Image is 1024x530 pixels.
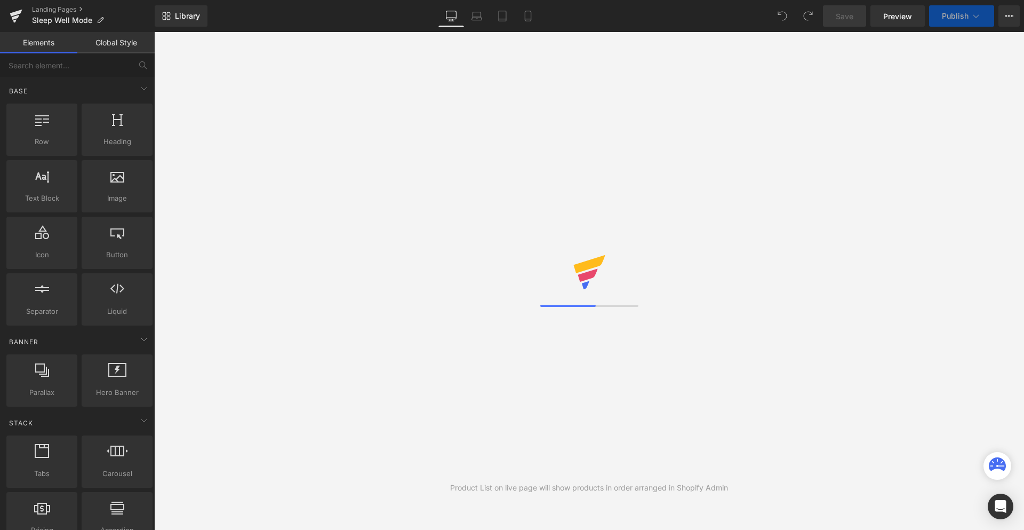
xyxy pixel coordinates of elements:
button: Undo [772,5,793,27]
span: Row [10,136,74,147]
a: Mobile [515,5,541,27]
a: Laptop [464,5,490,27]
span: Hero Banner [85,387,149,398]
a: Tablet [490,5,515,27]
span: Separator [10,306,74,317]
span: Button [85,249,149,260]
span: Sleep Well Mode [32,16,92,25]
a: Preview [870,5,925,27]
span: Preview [883,11,912,22]
div: Open Intercom Messenger [988,494,1013,519]
span: Library [175,11,200,21]
a: Desktop [438,5,464,27]
a: New Library [155,5,207,27]
button: Publish [929,5,994,27]
span: Heading [85,136,149,147]
span: Icon [10,249,74,260]
span: Stack [8,418,34,428]
span: Image [85,193,149,204]
button: Redo [797,5,819,27]
span: Save [836,11,853,22]
span: Carousel [85,468,149,479]
span: Tabs [10,468,74,479]
span: Banner [8,337,39,347]
a: Landing Pages [32,5,155,14]
span: Base [8,86,29,96]
button: More [998,5,1020,27]
span: Text Block [10,193,74,204]
span: Parallax [10,387,74,398]
span: Publish [942,12,969,20]
div: Product List on live page will show products in order arranged in Shopify Admin [450,482,728,494]
span: Liquid [85,306,149,317]
a: Global Style [77,32,155,53]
